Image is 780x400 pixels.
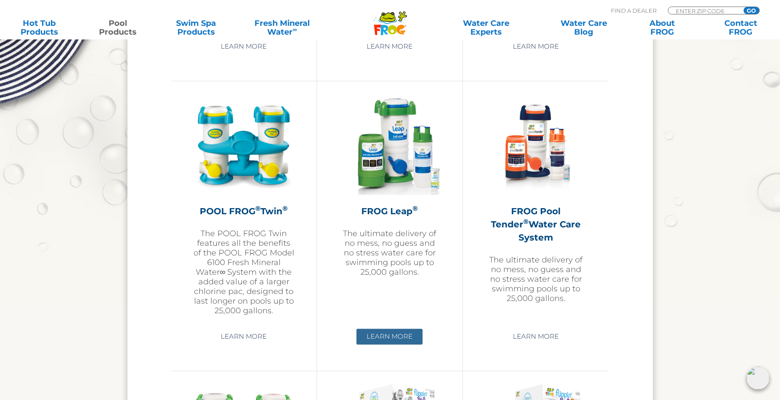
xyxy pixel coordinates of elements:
[211,329,277,345] a: Learn More
[87,19,148,36] a: PoolProducts
[747,367,769,389] img: openIcon
[485,255,587,304] p: The ultimate delivery of no mess, no guess and no stress water care for swimming pools up to 25,0...
[744,7,759,14] input: GO
[211,39,277,55] a: Learn More
[193,229,295,316] p: The POOL FROG Twin features all the benefits of the POOL FROG Model 6100 Fresh Mineral Water∞ Sys...
[193,95,295,196] img: pool-product-pool-frog-twin-300x300.png
[293,26,297,33] sup: ∞
[356,39,423,55] a: Learn More
[485,95,587,322] a: FROG Pool Tender®Water Care SystemThe ultimate delivery of no mess, no guess and no stress water ...
[193,95,295,322] a: POOL FROG®Twin®The POOL FROG Twin features all the benefits of the POOL FROG Model 6100 Fresh Min...
[166,19,226,36] a: Swim SpaProducts
[437,19,536,36] a: Water CareExperts
[632,19,693,36] a: AboutFROG
[611,7,656,14] p: Find A Dealer
[413,205,418,213] sup: ®
[193,205,295,218] h2: POOL FROG Twin
[523,218,529,226] sup: ®
[339,205,441,218] h2: FROG Leap
[710,19,771,36] a: ContactFROG
[9,19,70,36] a: Hot TubProducts
[503,329,569,345] a: Learn More
[675,7,734,14] input: Zip Code Form
[339,95,441,196] img: frog-leap-featured-img-v2-300x300.png
[356,329,423,345] a: Learn More
[554,19,614,36] a: Water CareBlog
[503,39,569,55] a: Learn More
[339,229,441,277] p: The ultimate delivery of no mess, no guess and no stress water care for swimming pools up to 25,0...
[255,205,261,213] sup: ®
[485,205,587,244] h2: FROG Pool Tender Water Care System
[244,19,320,36] a: Fresh MineralWater∞
[282,205,288,213] sup: ®
[485,95,587,196] img: pool-tender-product-img-v2-300x300.png
[339,95,441,322] a: FROG Leap®The ultimate delivery of no mess, no guess and no stress water care for swimming pools ...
